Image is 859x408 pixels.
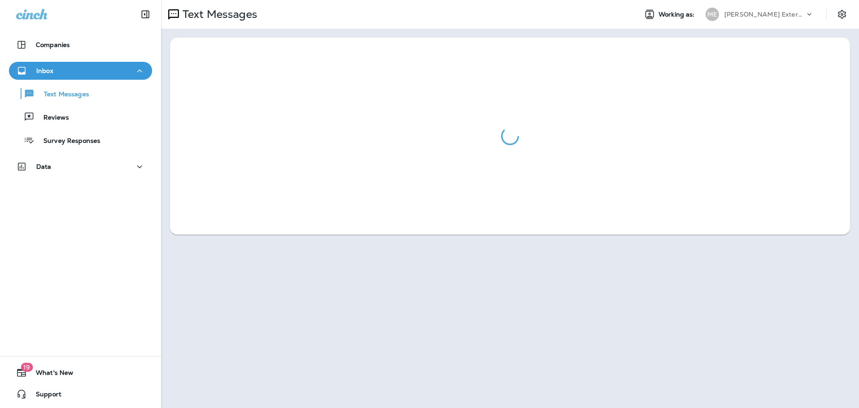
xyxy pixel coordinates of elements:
[36,163,51,170] p: Data
[35,90,89,99] p: Text Messages
[9,84,152,103] button: Text Messages
[9,385,152,403] button: Support
[27,369,73,380] span: What's New
[133,5,158,23] button: Collapse Sidebar
[9,131,152,150] button: Survey Responses
[659,11,697,18] span: Working as:
[9,107,152,126] button: Reviews
[9,36,152,54] button: Companies
[9,364,152,382] button: 19What's New
[179,8,257,21] p: Text Messages
[34,114,69,122] p: Reviews
[9,158,152,176] button: Data
[27,391,61,401] span: Support
[9,62,152,80] button: Inbox
[21,363,33,372] span: 19
[834,6,850,22] button: Settings
[34,137,100,146] p: Survey Responses
[724,11,805,18] p: [PERSON_NAME] Exterminating
[36,41,70,48] p: Companies
[706,8,719,21] div: ME
[36,67,53,74] p: Inbox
